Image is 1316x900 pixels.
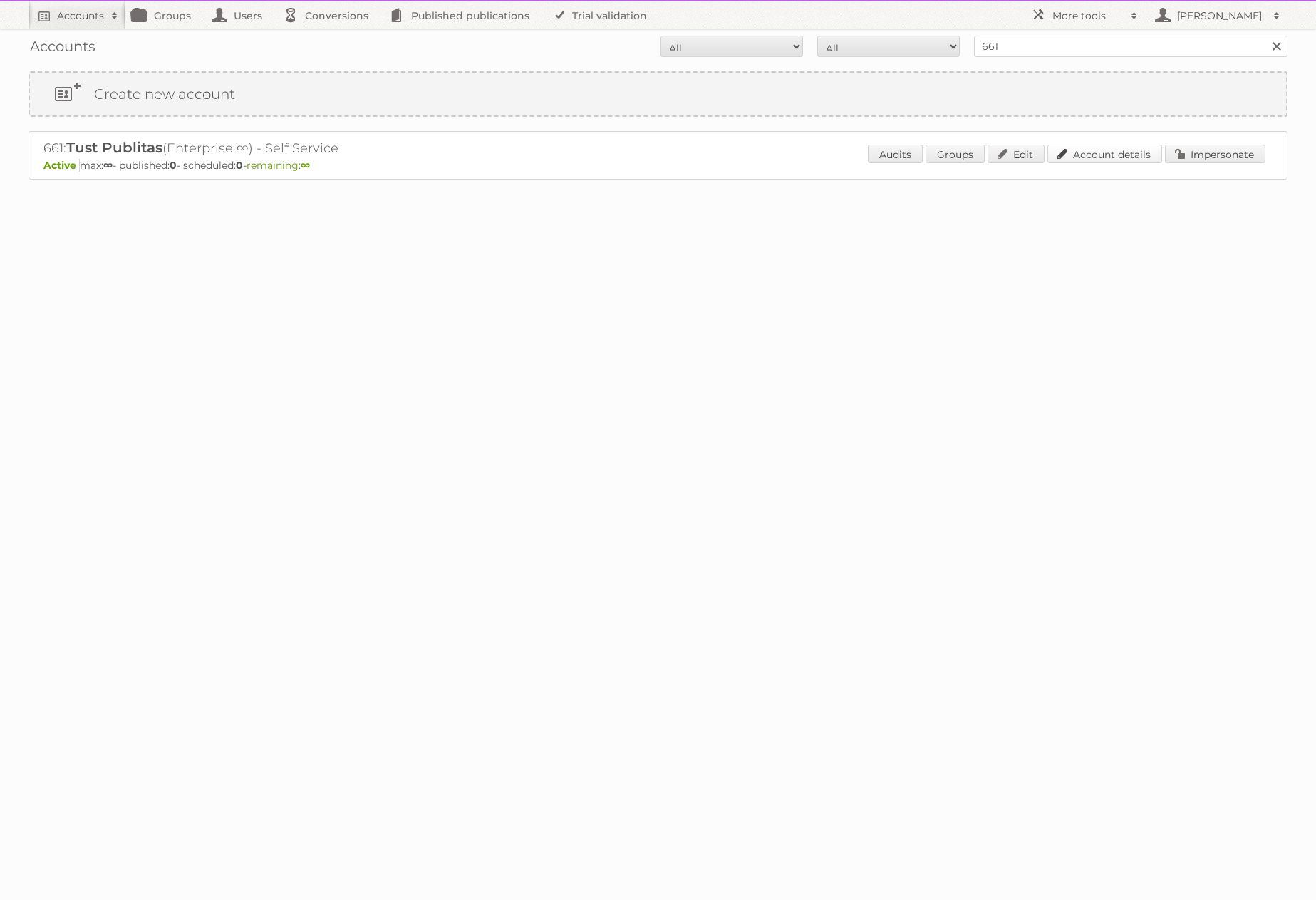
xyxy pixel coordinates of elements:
a: Groups [926,145,985,163]
strong: ∞ [103,159,113,172]
span: Tust Publitas [66,139,162,156]
a: Impersonate [1165,145,1265,163]
a: Audits [868,145,923,163]
h2: More tools [1052,9,1124,23]
a: Create new account [30,73,1286,115]
span: remaining: [247,159,310,172]
h2: Accounts [57,9,104,23]
h2: 661: (Enterprise ∞) - Self Service [43,139,542,157]
h2: [PERSON_NAME] [1173,9,1266,23]
a: Trial validation [544,1,661,29]
p: max: - published: - scheduled: - [43,159,1273,172]
a: Groups [125,1,205,29]
a: Account details [1047,145,1162,163]
a: Accounts [29,1,125,29]
strong: 0 [236,159,243,172]
a: [PERSON_NAME] [1145,1,1287,29]
a: Users [205,1,276,29]
strong: 0 [170,159,177,172]
a: More tools [1024,1,1145,29]
strong: ∞ [301,159,310,172]
a: Published publications [383,1,544,29]
a: Conversions [276,1,383,29]
span: Active [43,159,80,172]
a: Edit [988,145,1045,163]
